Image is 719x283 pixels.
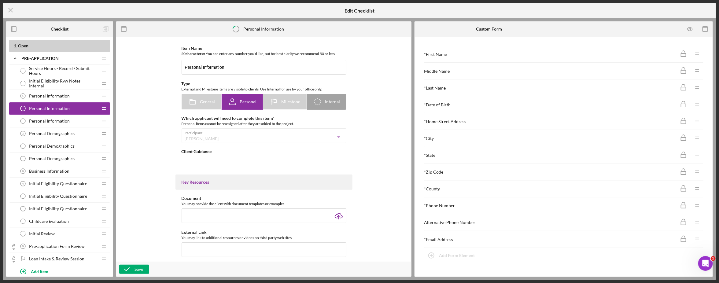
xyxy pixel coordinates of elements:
span: Business Information [29,169,69,174]
span: Service Hours - Record / Submit Hours [29,66,98,76]
tspan: 2 [22,132,24,135]
h5: Edit Checklist [345,8,374,13]
div: * First Name [424,52,676,57]
div: Which applicant will need to complete this item? [182,116,346,121]
div: You can enter any number you'd like, but for best clarity we recommend 50 or less. [182,51,346,57]
div: Add Form Element [439,249,475,262]
div: * State [424,153,676,158]
button: Save [119,265,149,274]
span: Personal Demographics [29,156,75,161]
div: * Home Street Address [424,119,676,124]
span: 1 [711,256,716,261]
div: Type [182,81,346,86]
div: * Zip Code [424,170,676,175]
div: * Last Name [424,86,676,90]
span: Personal [240,99,257,104]
span: Initial Eligibility Questionnaire [29,194,87,199]
span: Internal [325,99,340,104]
span: Personal Information [29,94,70,98]
span: Personal Information [29,106,70,111]
span: Initial Eligibility Rvw Notes - Internal [29,79,98,88]
button: Add Form Element [424,249,481,262]
div: * Phone Number [424,203,676,208]
span: Personal Demographics [29,144,75,149]
b: 20 character s • [182,51,205,56]
div: Add Item [31,266,48,277]
div: * County [424,186,676,191]
span: Initial Review [29,231,55,236]
span: Initial Eligibility Questionnaire [29,206,87,211]
div: Document [182,196,346,201]
tspan: 1 [22,94,24,97]
span: Milestone [282,99,301,104]
div: External Link [182,230,346,235]
span: 1 . [14,43,17,48]
div: Item Name [182,46,346,51]
span: Personal Information [29,119,70,123]
div: Alternative Phone Number [424,220,676,225]
b: Checklist [51,27,68,31]
span: General [200,99,215,104]
div: * City [424,136,676,141]
button: Add Item [15,265,110,277]
div: External and Milestone items are visible to clients. Use Internal for use by your office only. [182,86,346,92]
iframe: Intercom live chat [698,256,713,271]
span: Open [18,43,28,48]
div: You may provide the client with document templates or examples. [182,201,346,207]
div: Personal items cannot be reassigned after they are added to the project. [182,121,346,127]
div: You may link to additional resources or videos on third party web sites. [182,235,346,241]
tspan: 3 [22,170,24,173]
div: Personal Information [244,27,284,31]
div: Save [135,265,143,274]
div: Key Resources [182,180,346,185]
div: * Date of Birth [424,102,676,107]
div: Middle Name [424,69,676,74]
span: Loan Intake & Review Session [29,256,84,261]
span: Pre-application Form Review [29,244,85,249]
b: Custom Form [476,27,502,31]
div: Pre-Application [21,56,98,61]
tspan: 4 [22,182,24,185]
span: Initial Eligibility Questionnaire [29,181,87,186]
tspan: 5 [22,245,24,248]
span: Personal Demographics [29,131,75,136]
span: Childcare Evaluation [29,219,69,224]
div: * Email Address [424,237,676,242]
div: Client Guidance [182,149,346,154]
